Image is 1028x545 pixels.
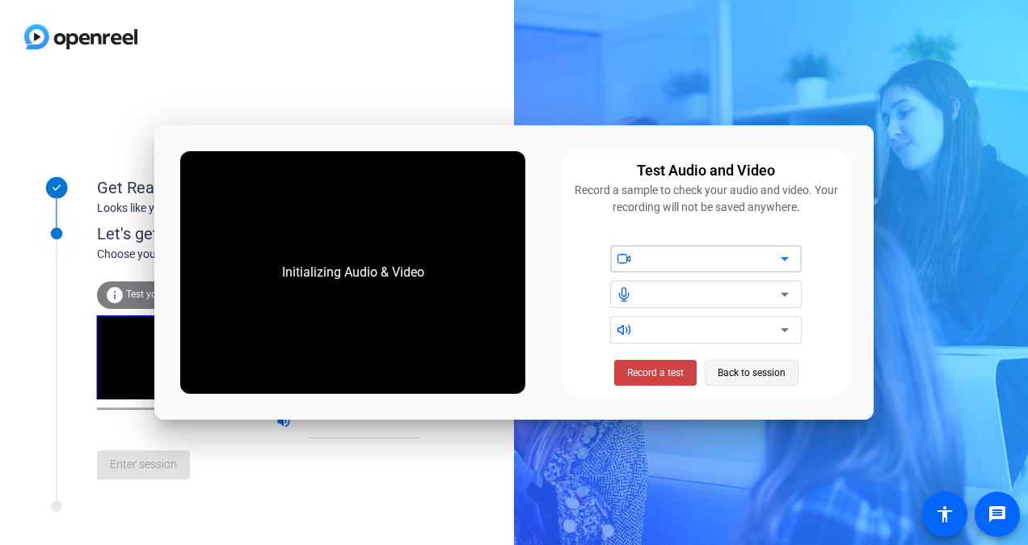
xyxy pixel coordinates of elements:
mat-icon: info [105,285,124,305]
div: Looks like you've been invited to join [97,200,420,217]
button: Back to session [705,360,798,386]
div: Test Audio and Video [637,159,775,182]
span: Record a test [627,365,684,380]
div: Choose your settings [97,246,453,263]
mat-icon: accessibility [935,505,954,524]
div: Get Ready! [97,175,420,200]
span: Test your audio and video [126,289,238,300]
button: Record a test [614,360,697,386]
div: Record a sample to check your audio and video. Your recording will not be saved anywhere. [572,182,840,216]
div: Let's get connected. [97,222,453,246]
mat-icon: message [988,505,1007,524]
span: Back to session [718,357,786,388]
div: Initializing Audio & Video [266,247,440,298]
mat-icon: volume_up [276,413,295,433]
